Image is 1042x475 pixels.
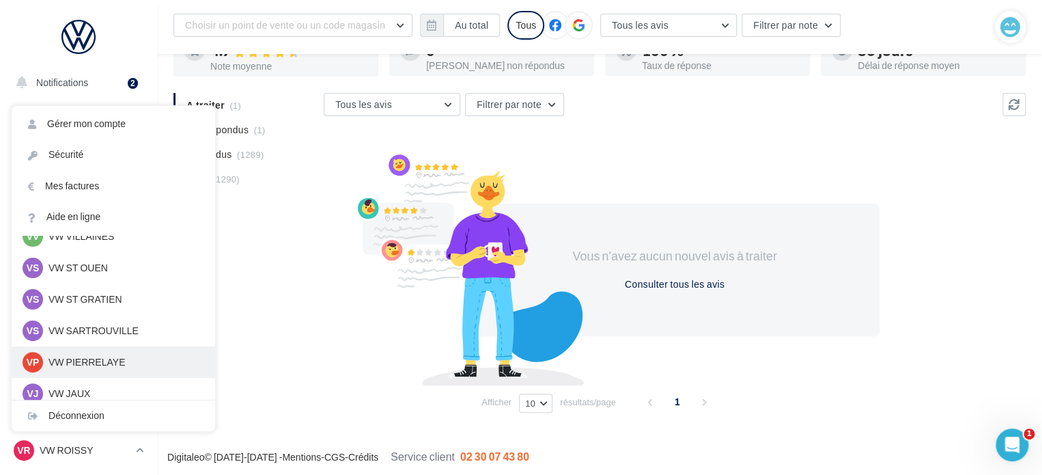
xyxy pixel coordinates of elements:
a: Mes factures [12,171,215,202]
span: VJ [27,387,38,401]
p: VW SARTROUVILLE [48,324,199,338]
div: Tous [507,11,544,40]
span: VP [27,355,40,369]
div: 2 [128,78,138,89]
a: Gérer mon compte [12,109,215,139]
a: Campagnes DataOnDemand [8,387,149,427]
div: Note moyenne [210,62,367,71]
p: VW JAUX [48,387,199,401]
button: Consulter tous les avis [619,276,730,293]
a: Digitaleo [167,451,204,463]
a: Mentions [282,451,321,463]
span: VS [27,324,40,338]
button: Au total [420,14,500,37]
a: Médiathèque [8,273,149,302]
span: Choisir un point de vente ou un code magasin [185,19,385,31]
span: (1290) [212,174,240,185]
span: © [DATE]-[DATE] - - - [167,451,529,463]
a: Crédits [348,451,378,463]
div: 100 % [642,43,799,58]
span: 02 30 07 43 80 [460,450,529,463]
button: Tous les avis [324,93,460,116]
button: Filtrer par note [742,14,841,37]
a: Sécurité [12,139,215,170]
p: VW PIERRELAYE [48,355,199,369]
button: Choisir un point de vente ou un code magasin [173,14,412,37]
a: CGS [324,451,345,463]
span: VR [17,444,30,457]
div: Vous n'avez aucun nouvel avis à traiter [557,247,792,265]
span: VS [27,293,40,306]
a: Contacts [8,239,149,268]
button: Filtrer par note [465,93,564,116]
span: Afficher [481,396,511,409]
div: Déconnexion [12,401,215,431]
span: Tous les avis [335,98,392,110]
div: Taux de réponse [642,61,799,70]
span: VS [27,261,40,275]
a: Campagnes [8,206,149,234]
p: VW ST GRATIEN [48,293,199,306]
span: VV [27,230,40,243]
button: Notifications 2 [8,68,143,97]
div: 4.7 [210,43,367,59]
div: Délai de réponse moyen [858,61,1015,70]
span: résultats/page [560,396,616,409]
iframe: Intercom live chat [996,429,1028,461]
a: Calendrier [8,308,149,336]
div: 0 [426,43,583,58]
p: VW ST OUEN [48,261,199,275]
span: 1 [1024,429,1034,439]
p: VW VILLAINES [48,230,199,243]
button: Tous les avis [600,14,737,37]
span: 10 [525,398,535,409]
span: (1) [254,124,266,135]
div: 86 jours [858,43,1015,58]
a: PLV et print personnalisable [8,341,149,381]
a: Aide en ligne [12,202,215,232]
span: Tous les avis [612,19,668,31]
span: 1 [666,391,688,413]
a: Opérations [8,103,149,131]
a: Boîte de réception [8,136,149,165]
span: Non répondus [186,123,249,137]
button: Au total [443,14,500,37]
span: Notifications [36,77,88,88]
p: VW ROISSY [40,444,130,457]
span: Service client [391,450,455,463]
a: Visibilité en ligne [8,172,149,200]
span: (1289) [237,149,264,160]
a: VR VW ROISSY [11,437,146,463]
div: [PERSON_NAME] non répondus [426,61,583,70]
button: 10 [519,394,552,413]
